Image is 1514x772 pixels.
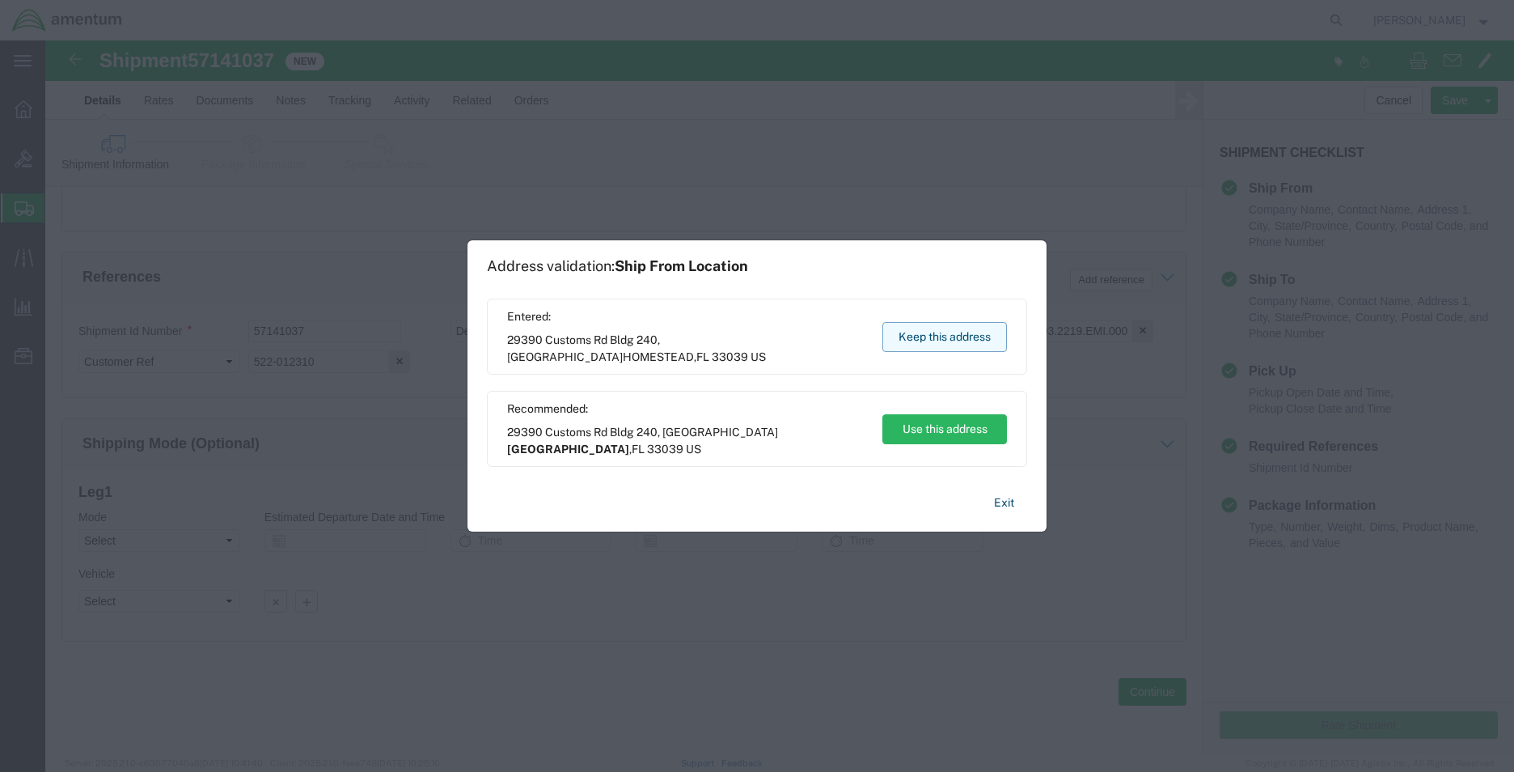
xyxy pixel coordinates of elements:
span: FL [632,443,645,456]
span: [GEOGRAPHIC_DATA] [507,443,629,456]
span: 33039 [712,350,748,363]
span: HOMESTEAD [623,350,694,363]
button: Exit [981,489,1027,517]
button: Use this address [882,414,1007,444]
span: 29390 Customs Rd Bldg 240, [GEOGRAPHIC_DATA] , [507,332,867,366]
span: 33039 [647,443,683,456]
button: Keep this address [882,322,1007,352]
span: 29390 Customs Rd Bldg 240, [GEOGRAPHIC_DATA] , [507,424,867,458]
span: Entered: [507,308,867,325]
span: US [751,350,766,363]
h1: Address validation: [487,257,748,275]
span: Ship From Location [615,257,748,274]
span: Recommended: [507,401,867,418]
span: US [686,443,701,456]
span: FL [696,350,709,363]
